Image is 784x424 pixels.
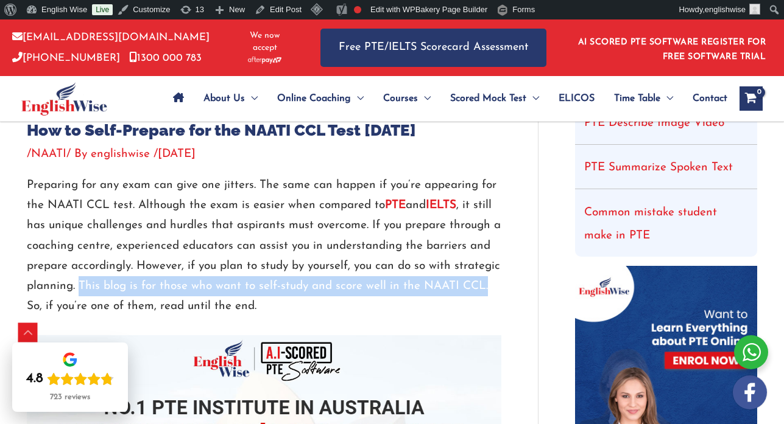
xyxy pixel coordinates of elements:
[27,121,501,140] h1: How to Self-Prepare for the NAATI CCL Test [DATE]
[245,77,258,120] span: Menu Toggle
[129,53,202,63] a: 1300 000 783
[559,77,595,120] span: ELICOS
[12,32,210,43] a: [EMAIL_ADDRESS][DOMAIN_NAME]
[351,77,364,120] span: Menu Toggle
[584,117,724,129] a: PTE Describe Image Video
[91,148,150,160] span: englishwise
[27,175,501,317] p: Preparing for any exam can give one jitters. The same can happen if you’re appearing for the NAAT...
[749,4,760,15] img: ashok kumar
[683,77,727,120] a: Contact
[26,370,114,388] div: Rating: 4.8 out of 5
[31,148,66,160] a: NAATI
[320,29,546,67] a: Free PTE/IELTS Scorecard Assessment
[91,148,154,160] a: englishwise
[705,5,746,14] span: englishwise
[354,6,361,13] div: Focus keyphrase not set
[373,77,440,120] a: CoursesMenu Toggle
[248,57,281,63] img: Afterpay-Logo
[526,77,539,120] span: Menu Toggle
[27,146,501,163] div: / / By /
[584,207,717,242] a: Common mistake student make in PTE
[578,38,766,61] a: AI SCORED PTE SOFTWARE REGISTER FOR FREE SOFTWARE TRIAL
[239,30,290,54] span: We now accept
[12,53,120,63] a: [PHONE_NUMBER]
[163,77,727,120] nav: Site Navigation: Main Menu
[660,77,673,120] span: Menu Toggle
[194,77,267,120] a: About UsMenu Toggle
[26,370,43,388] div: 4.8
[584,162,733,173] a: PTE Summarize Spoken Text
[733,375,767,409] img: white-facebook.png
[549,77,604,120] a: ELICOS
[21,82,107,116] img: cropped-ew-logo
[740,86,763,111] a: View Shopping Cart, empty
[50,392,90,402] div: 723 reviews
[277,77,351,120] span: Online Coaching
[267,77,373,120] a: Online CoachingMenu Toggle
[571,28,772,68] aside: Header Widget 1
[604,77,683,120] a: Time TableMenu Toggle
[383,77,418,120] span: Courses
[385,200,406,211] a: PTE
[614,77,660,120] span: Time Table
[440,77,549,120] a: Scored Mock TestMenu Toggle
[426,200,456,211] a: IELTS
[418,77,431,120] span: Menu Toggle
[450,77,526,120] span: Scored Mock Test
[92,4,113,15] a: Live
[203,77,245,120] span: About Us
[693,77,727,120] span: Contact
[158,148,196,160] span: [DATE]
